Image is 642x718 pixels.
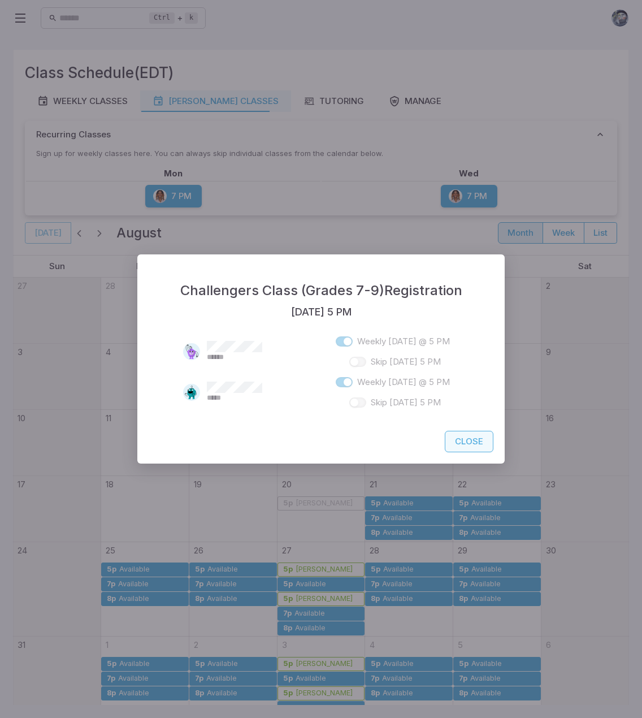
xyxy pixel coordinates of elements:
span: Skip [DATE] 5 PM [371,396,441,409]
h2: Challengers Class (Grades 7-9) Registration [137,254,505,311]
h5: [DATE] 5 PM [291,304,352,320]
span: Weekly [DATE] @ 5 PM [357,335,450,348]
img: octagon.svg [183,384,200,401]
img: pentagon.svg [183,343,200,360]
button: Close [445,431,493,452]
span: Weekly [DATE] @ 5 PM [357,376,450,388]
span: Skip [DATE] 5 PM [371,356,441,368]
